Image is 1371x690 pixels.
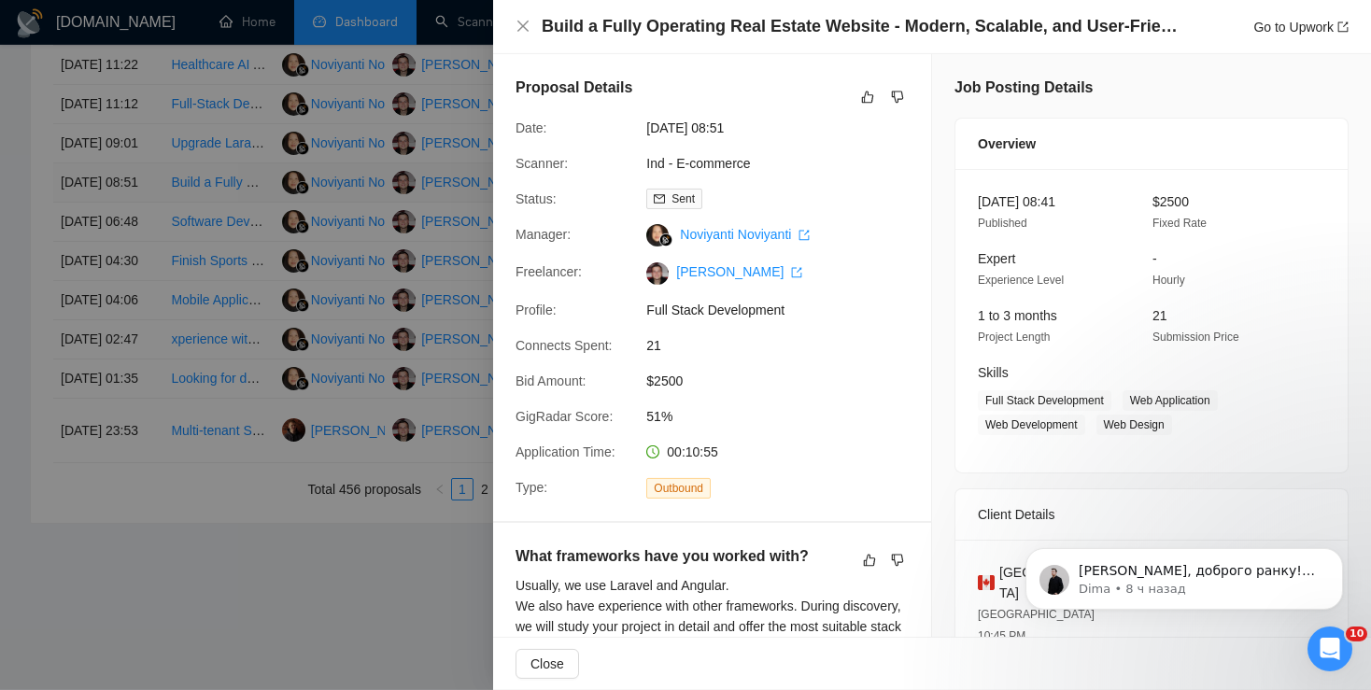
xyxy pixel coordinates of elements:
span: Web Application [1123,390,1218,411]
span: Overview [978,134,1036,154]
span: Bid Amount: [516,373,587,388]
span: like [863,553,876,568]
span: Freelancer: [516,264,582,279]
span: Status: [516,191,557,206]
span: dislike [891,90,904,105]
span: 21 [1152,308,1167,323]
span: Application Time: [516,444,615,459]
span: 1 to 3 months [978,308,1057,323]
button: dislike [886,86,909,108]
span: Web Design [1096,415,1172,435]
div: Usually, we use Laravel and Angular. We also have experience with other frameworks. During discov... [516,575,909,657]
span: Outbound [646,478,711,499]
span: Profile: [516,303,557,317]
a: Noviyanti Noviyanti export [680,227,810,242]
div: Client Details [978,489,1325,540]
span: Scanner: [516,156,568,171]
span: 51% [646,406,926,427]
span: Close [530,654,564,674]
span: $2500 [646,371,926,391]
h5: Proposal Details [516,77,632,99]
span: export [799,230,810,241]
img: c1bYBLFISfW-KFu5YnXsqDxdnhJyhFG7WZWQjmw4vq0-YF4TwjoJdqRJKIWeWIjxa9 [646,262,669,285]
button: like [858,549,881,571]
span: export [791,267,802,278]
a: Go to Upworkexport [1253,20,1349,35]
h4: Build a Fully Operating Real Estate Website - Modern, Scalable, and User-Friendly [542,15,1186,38]
span: Full Stack Development [978,390,1111,411]
span: 10 [1346,627,1367,641]
span: GigRadar Score: [516,409,613,424]
iframe: Intercom live chat [1307,627,1352,671]
span: [DATE] 08:51 [646,118,926,138]
span: $2500 [1152,194,1189,209]
span: [GEOGRAPHIC_DATA] 10:45 PM [978,608,1095,642]
a: [PERSON_NAME] export [676,264,802,279]
span: Submission Price [1152,331,1239,344]
span: Skills [978,365,1009,380]
span: Expert [978,251,1015,266]
button: like [856,86,879,108]
span: Sent [671,192,695,205]
h5: Job Posting Details [954,77,1093,99]
button: dislike [886,549,909,571]
button: Close [516,649,579,679]
span: Experience Level [978,274,1064,287]
span: Full Stack Development [646,300,926,320]
span: Fixed Rate [1152,217,1207,230]
span: Published [978,217,1027,230]
img: gigradar-bm.png [659,233,672,246]
span: Hourly [1152,274,1185,287]
span: like [861,90,874,105]
span: Type: [516,480,547,495]
span: - [1152,251,1157,266]
img: 🇨🇦 [978,572,995,593]
span: Manager: [516,227,571,242]
iframe: Intercom notifications сообщение [997,509,1371,640]
span: Project Length [978,331,1050,344]
span: dislike [891,553,904,568]
span: close [516,19,530,34]
span: export [1337,21,1349,33]
span: Date: [516,120,546,135]
span: 21 [646,335,926,356]
a: Ind - E-commerce [646,156,750,171]
span: Connects Spent: [516,338,613,353]
button: Close [516,19,530,35]
span: clock-circle [646,445,659,458]
h5: What frameworks have you worked with? [516,545,850,568]
span: Web Development [978,415,1085,435]
span: [DATE] 08:41 [978,194,1055,209]
span: mail [654,193,665,204]
span: 00:10:55 [667,444,718,459]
